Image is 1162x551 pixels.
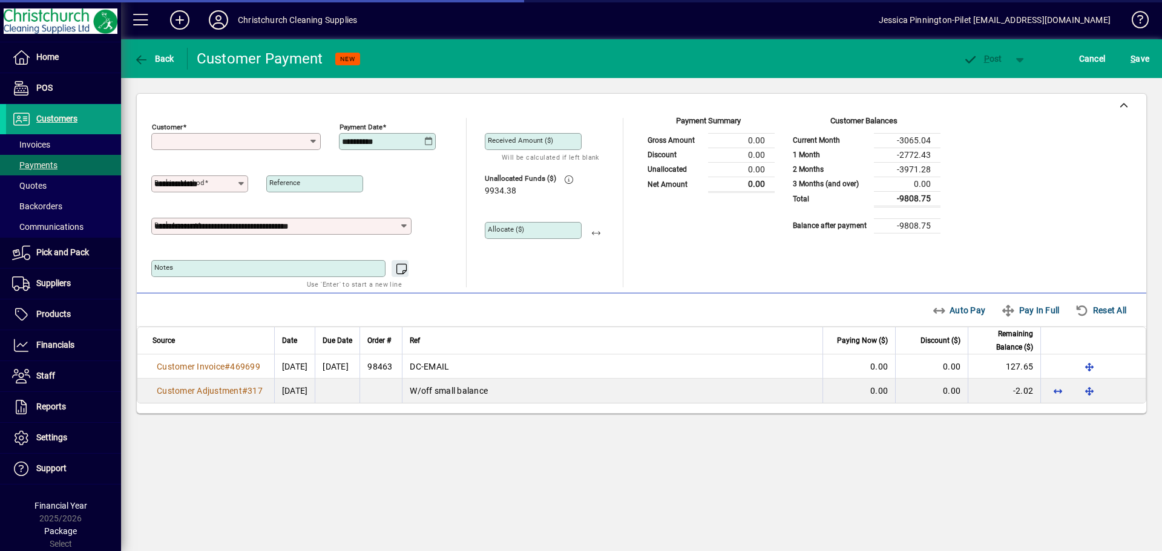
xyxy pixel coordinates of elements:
span: Customer Invoice [157,362,225,371]
span: Payments [12,160,57,170]
span: Remaining Balance ($) [976,327,1033,354]
mat-label: Reference [269,178,300,187]
div: Christchurch Cleaning Supplies [238,10,357,30]
mat-hint: Will be calculated if left blank [502,150,599,164]
span: Order # [367,334,391,347]
span: Customers [36,114,77,123]
span: Customer Adjustment [157,386,242,396]
td: -3065.04 [874,133,940,148]
span: Staff [36,371,55,380]
a: Pick and Pack [6,238,121,268]
div: Jessica Pinnington-Pilet [EMAIL_ADDRESS][DOMAIN_NAME] [879,10,1111,30]
span: POS [36,83,53,93]
span: -2.02 [1013,386,1033,396]
td: Discount [642,148,708,162]
mat-label: Notes [154,263,173,272]
td: 1 Month [787,148,874,162]
span: 9934.38 [485,186,516,196]
span: Ref [410,334,420,347]
a: Reports [6,392,121,422]
button: Cancel [1076,48,1109,70]
div: Customer Payment [197,49,323,68]
td: 3 Months (and over) [787,177,874,191]
a: Payments [6,155,121,175]
app-page-summary-card: Payment Summary [642,118,775,193]
span: 469699 [230,362,260,371]
mat-label: Allocate ($) [488,225,524,233]
span: Cancel [1079,49,1106,68]
app-page-summary-card: Customer Balances [787,118,940,233]
td: 0.00 [708,148,775,162]
td: Total [787,191,874,206]
span: S [1131,54,1135,64]
a: Suppliers [6,269,121,299]
td: [DATE] [315,354,359,379]
mat-hint: Use 'Enter' to start a new line [307,277,402,291]
mat-label: Payment Date [340,123,382,131]
td: -3971.28 [874,162,940,177]
span: Source [153,334,175,347]
td: Balance after payment [787,218,874,233]
app-page-header-button: Back [121,48,188,70]
span: Unallocated Funds ($) [485,175,557,183]
td: 0.00 [708,133,775,148]
span: Due Date [323,334,352,347]
a: Customer Invoice#469699 [153,360,264,373]
span: [DATE] [282,362,308,371]
span: Communications [12,222,84,232]
span: 317 [248,386,263,396]
button: Add [160,9,199,31]
td: 0.00 [708,162,775,177]
td: 0.00 [874,177,940,191]
td: Gross Amount [642,133,708,148]
div: Customer Balances [787,115,940,133]
td: 0.00 [708,177,775,192]
td: Unallocated [642,162,708,177]
mat-label: Banking method [154,178,205,187]
button: Back [131,48,177,70]
button: Post [957,48,1008,70]
td: DC-EMAIL [402,354,822,379]
span: # [225,362,230,371]
span: Settings [36,432,67,442]
span: ost [963,54,1002,64]
button: Save [1128,48,1152,70]
mat-label: Bank Account [154,221,197,229]
a: Invoices [6,134,121,155]
span: 0.00 [870,386,888,396]
span: Discount ($) [921,334,960,347]
span: Financials [36,340,74,350]
span: NEW [340,55,355,63]
a: Customer Adjustment#317 [153,384,267,397]
a: Financials [6,330,121,360]
div: Payment Summary [642,115,775,133]
span: Package [44,526,77,536]
span: Backorders [12,201,62,211]
a: Knowledge Base [1123,2,1147,42]
span: [DATE] [282,386,308,396]
span: 0.00 [943,362,960,371]
a: Quotes [6,175,121,196]
td: -9808.75 [874,191,940,206]
span: 127.65 [1006,362,1034,371]
td: W/off small balance [402,379,822,403]
td: Net Amount [642,177,708,192]
span: 0.00 [870,362,888,371]
span: Paying Now ($) [837,334,888,347]
a: Backorders [6,196,121,217]
span: Reports [36,402,66,411]
span: Back [134,54,174,64]
span: Pick and Pack [36,247,89,257]
td: Current Month [787,133,874,148]
span: 0.00 [943,386,960,396]
span: Suppliers [36,278,71,288]
span: Support [36,463,67,473]
span: Quotes [12,181,47,191]
span: Pay In Full [1001,301,1059,320]
mat-label: Received Amount ($) [488,136,553,145]
span: Date [282,334,297,347]
span: # [242,386,248,396]
span: Reset All [1075,301,1126,320]
td: -9808.75 [874,218,940,233]
span: Home [36,52,59,62]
